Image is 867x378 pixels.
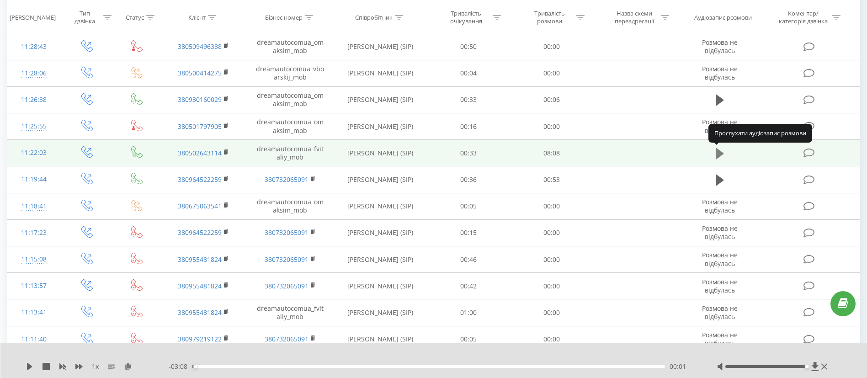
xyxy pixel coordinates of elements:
[510,166,593,193] td: 00:53
[427,140,510,166] td: 00:33
[16,303,51,321] div: 11:13:41
[334,326,427,352] td: [PERSON_NAME] (SIP)
[702,38,738,55] span: Розмова не відбулась
[427,166,510,193] td: 00:36
[10,13,56,21] div: [PERSON_NAME]
[247,33,333,60] td: dreamautocomua_omaksim_mob
[334,140,427,166] td: [PERSON_NAME] (SIP)
[427,86,510,113] td: 00:33
[92,362,99,371] span: 1 x
[126,13,144,21] div: Статус
[265,282,309,290] a: 380732065091
[16,224,51,242] div: 11:17:23
[169,362,192,371] span: - 03:08
[510,246,593,273] td: 00:00
[247,193,333,219] td: dreamautocomua_omaksim_mob
[178,149,222,157] a: 380502643114
[334,299,427,326] td: [PERSON_NAME] (SIP)
[441,10,490,25] div: Тривалість очікування
[510,219,593,246] td: 00:00
[702,330,738,347] span: Розмова не відбулась
[334,193,427,219] td: [PERSON_NAME] (SIP)
[247,86,333,113] td: dreamautocomua_omaksim_mob
[702,224,738,241] span: Розмова не відбулась
[16,144,51,162] div: 11:22:03
[334,86,427,113] td: [PERSON_NAME] (SIP)
[265,335,309,343] a: 380732065091
[265,228,309,237] a: 380732065091
[247,60,333,86] td: dreamautocomua_vboarskij_mob
[16,330,51,348] div: 11:11:40
[355,13,393,21] div: Співробітник
[69,10,101,25] div: Тип дзвінка
[334,33,427,60] td: [PERSON_NAME] (SIP)
[805,365,808,368] div: Accessibility label
[702,197,738,214] span: Розмова не відбулась
[702,304,738,321] span: Розмова не відбулась
[334,219,427,246] td: [PERSON_NAME] (SIP)
[178,95,222,104] a: 380930160029
[334,273,427,299] td: [PERSON_NAME] (SIP)
[178,42,222,51] a: 380509496338
[427,299,510,326] td: 01:00
[247,140,333,166] td: dreamautocomua_fvitaliy_mob
[427,193,510,219] td: 00:05
[510,60,593,86] td: 00:00
[178,255,222,264] a: 380955481824
[702,250,738,267] span: Розмова не відбулась
[178,175,222,184] a: 380964522259
[16,64,51,82] div: 11:28:06
[510,33,593,60] td: 00:00
[427,326,510,352] td: 00:05
[334,113,427,140] td: [PERSON_NAME] (SIP)
[265,255,309,264] a: 380732065091
[247,299,333,326] td: dreamautocomua_fvitaliy_mob
[427,219,510,246] td: 00:15
[694,13,752,21] div: Аудіозапис розмови
[334,246,427,273] td: [PERSON_NAME] (SIP)
[16,170,51,188] div: 11:19:44
[427,60,510,86] td: 00:04
[16,38,51,56] div: 11:28:43
[16,91,51,109] div: 11:26:38
[610,10,659,25] div: Назва схеми переадресації
[777,10,830,25] div: Коментар/категорія дзвінка
[510,273,593,299] td: 00:00
[178,308,222,317] a: 380955481824
[427,246,510,273] td: 00:46
[178,122,222,131] a: 380501797905
[525,10,574,25] div: Тривалість розмови
[16,250,51,268] div: 11:15:08
[334,166,427,193] td: [PERSON_NAME] (SIP)
[247,113,333,140] td: dreamautocomua_omaksim_mob
[178,69,222,77] a: 380500414275
[510,299,593,326] td: 00:00
[510,113,593,140] td: 00:00
[702,117,738,134] span: Розмова не відбулась
[427,113,510,140] td: 00:16
[334,60,427,86] td: [PERSON_NAME] (SIP)
[510,140,593,166] td: 08:08
[16,197,51,215] div: 11:18:41
[16,117,51,135] div: 11:25:55
[510,193,593,219] td: 00:00
[265,13,303,21] div: Бізнес номер
[702,64,738,81] span: Розмова не відбулась
[702,277,738,294] span: Розмова не відбулась
[708,124,812,142] div: Прослухати аудіозапис розмови
[427,273,510,299] td: 00:42
[670,362,686,371] span: 00:01
[178,228,222,237] a: 380964522259
[265,175,309,184] a: 380732065091
[510,86,593,113] td: 00:06
[178,335,222,343] a: 380979219122
[427,33,510,60] td: 00:50
[16,277,51,295] div: 11:13:57
[188,13,206,21] div: Клієнт
[510,326,593,352] td: 00:00
[193,365,197,368] div: Accessibility label
[178,282,222,290] a: 380955481824
[178,202,222,210] a: 380675063541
